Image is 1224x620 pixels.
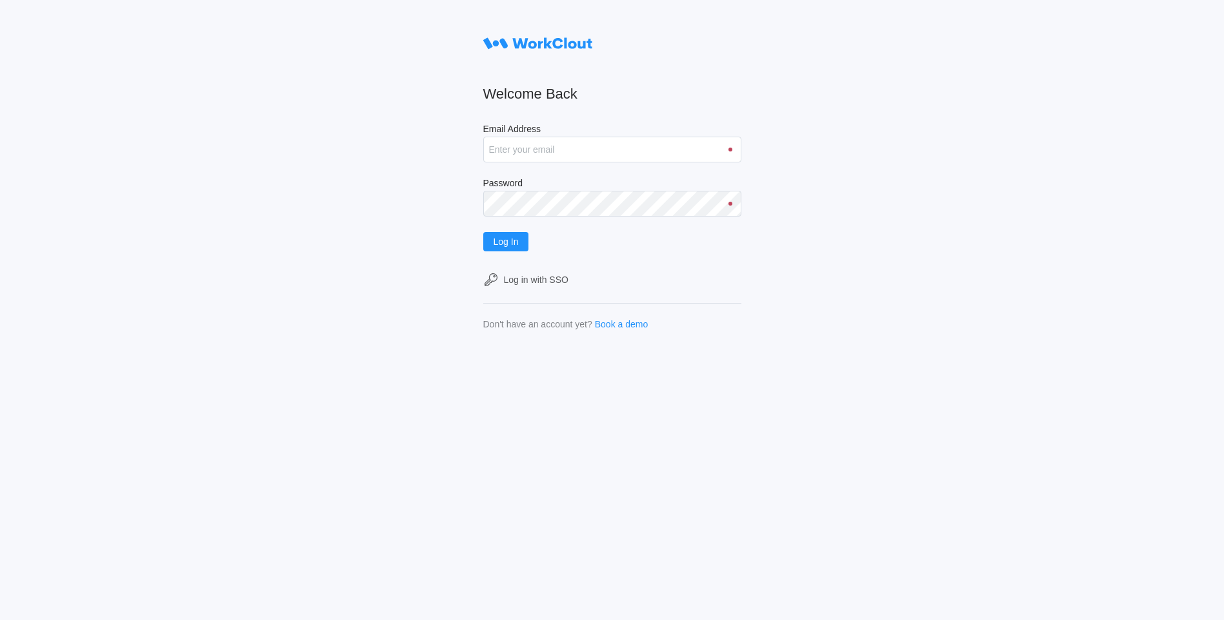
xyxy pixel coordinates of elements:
span: Log In [494,237,519,246]
h2: Welcome Back [483,85,741,103]
div: Log in with SSO [504,275,568,285]
input: Enter your email [483,137,741,162]
button: Log In [483,232,529,251]
label: Password [483,178,741,191]
label: Email Address [483,124,741,137]
a: Log in with SSO [483,272,741,287]
a: Book a demo [595,319,648,329]
div: Don't have an account yet? [483,319,592,329]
